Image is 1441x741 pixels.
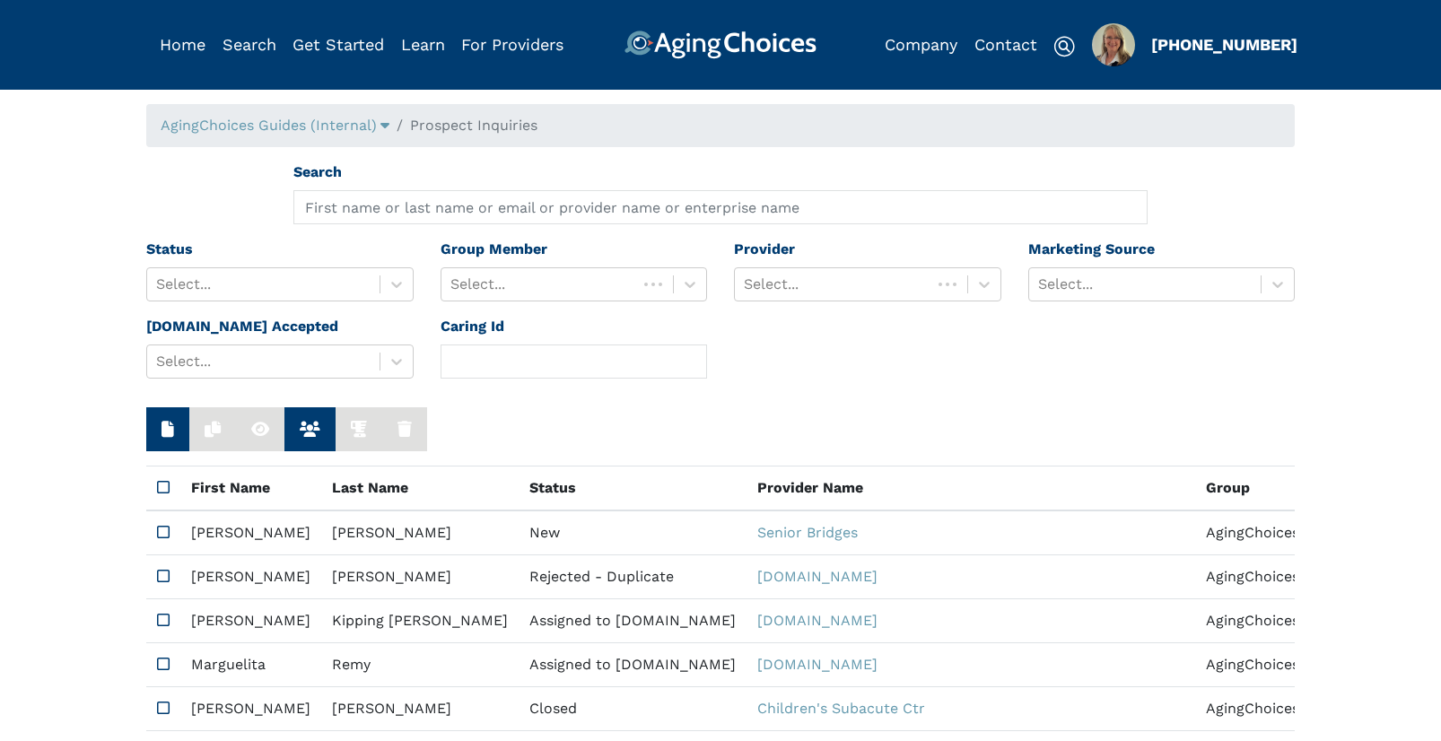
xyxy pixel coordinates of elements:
img: AgingChoices [624,31,817,59]
td: [PERSON_NAME] [321,555,519,599]
td: AgingChoices Guides (Internal) [1195,510,1433,555]
label: Status [146,239,193,260]
td: Assigned to [DOMAIN_NAME] [519,643,747,687]
a: Company [885,35,957,54]
button: View [236,407,284,451]
a: Children's Subacute Ctr [757,700,925,717]
td: [PERSON_NAME] [180,599,321,643]
td: Kipping [PERSON_NAME] [321,599,519,643]
div: Popover trigger [1092,23,1135,66]
button: New [146,407,189,451]
td: [PERSON_NAME] [180,555,321,599]
button: Run Integrations [336,407,382,451]
td: AgingChoices Guides (Internal) [1195,643,1433,687]
span: Prospect Inquiries [410,117,537,134]
td: Marguelita [180,643,321,687]
label: Caring Id [441,316,504,337]
a: Senior Bridges [757,524,858,541]
td: AgingChoices Guides (Internal) [1195,687,1433,731]
div: Popover trigger [161,115,389,136]
label: Provider [734,239,795,260]
a: [DOMAIN_NAME] [757,612,878,629]
a: [DOMAIN_NAME] [757,656,878,673]
td: [PERSON_NAME] [180,510,321,555]
td: [PERSON_NAME] [321,687,519,731]
td: Assigned to [DOMAIN_NAME] [519,599,747,643]
label: Search [293,161,342,183]
td: Rejected - Duplicate [519,555,747,599]
label: [DOMAIN_NAME] Accepted [146,316,338,337]
a: [DOMAIN_NAME] [757,568,878,585]
th: First Name [180,466,321,511]
div: Popover trigger [223,31,276,59]
td: [PERSON_NAME] [321,510,519,555]
img: search-icon.svg [1053,36,1075,57]
button: Delete [382,407,427,451]
a: Learn [401,35,445,54]
th: Provider Name [747,466,1195,511]
a: [PHONE_NUMBER] [1151,35,1297,54]
button: Duplicate [189,407,236,451]
span: AgingChoices Guides (Internal) [161,117,377,134]
td: AgingChoices Guides (Internal) [1195,555,1433,599]
th: Status [519,466,747,511]
a: AgingChoices Guides (Internal) [161,117,389,134]
a: Get Started [293,35,384,54]
button: View Members [284,407,336,451]
a: Home [160,35,205,54]
td: Closed [519,687,747,731]
th: Group [1195,466,1433,511]
td: Remy [321,643,519,687]
a: Search [223,35,276,54]
label: Group Member [441,239,547,260]
label: Marketing Source [1028,239,1155,260]
a: For Providers [461,35,563,54]
td: [PERSON_NAME] [180,687,321,731]
th: Last Name [321,466,519,511]
input: First name or last name or email or provider name or enterprise name [293,190,1148,224]
td: New [519,510,747,555]
a: Contact [974,35,1037,54]
nav: breadcrumb [146,104,1295,147]
td: AgingChoices Guides (Internal) [1195,599,1433,643]
img: 0d6ac745-f77c-4484-9392-b54ca61ede62.jpg [1092,23,1135,66]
